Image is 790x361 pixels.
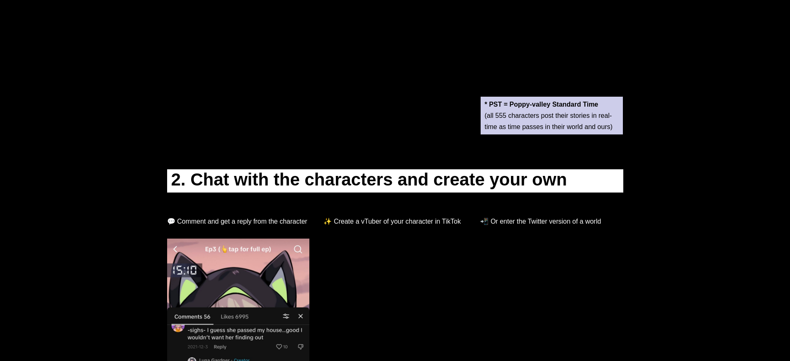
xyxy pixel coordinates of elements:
p: 📲 Or enter the Twitter version of a world [480,216,623,227]
h1: 2. Chat with the characters and create your own [167,169,623,192]
p: 💬 Comment and get a reply from the character [167,216,310,227]
p: ✨ Create a vTuber of your character in TikTok [323,216,466,227]
div: (all 555 characters post their stories in real-time as time passes in their world and ours) [481,97,623,135]
strong: * PST = Poppy-valley Standard Time [485,101,598,108]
